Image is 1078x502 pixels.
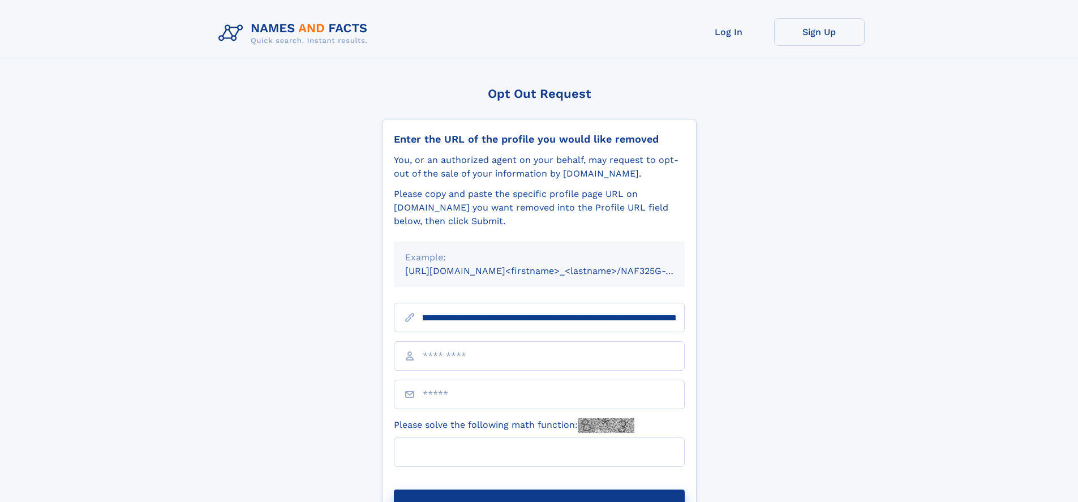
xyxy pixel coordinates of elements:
[394,133,685,145] div: Enter the URL of the profile you would like removed
[405,251,673,264] div: Example:
[214,18,377,49] img: Logo Names and Facts
[774,18,865,46] a: Sign Up
[684,18,774,46] a: Log In
[382,87,697,101] div: Opt Out Request
[394,153,685,181] div: You, or an authorized agent on your behalf, may request to opt-out of the sale of your informatio...
[394,418,634,433] label: Please solve the following math function:
[394,187,685,228] div: Please copy and paste the specific profile page URL on [DOMAIN_NAME] you want removed into the Pr...
[405,265,706,276] small: [URL][DOMAIN_NAME]<firstname>_<lastname>/NAF325G-xxxxxxxx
